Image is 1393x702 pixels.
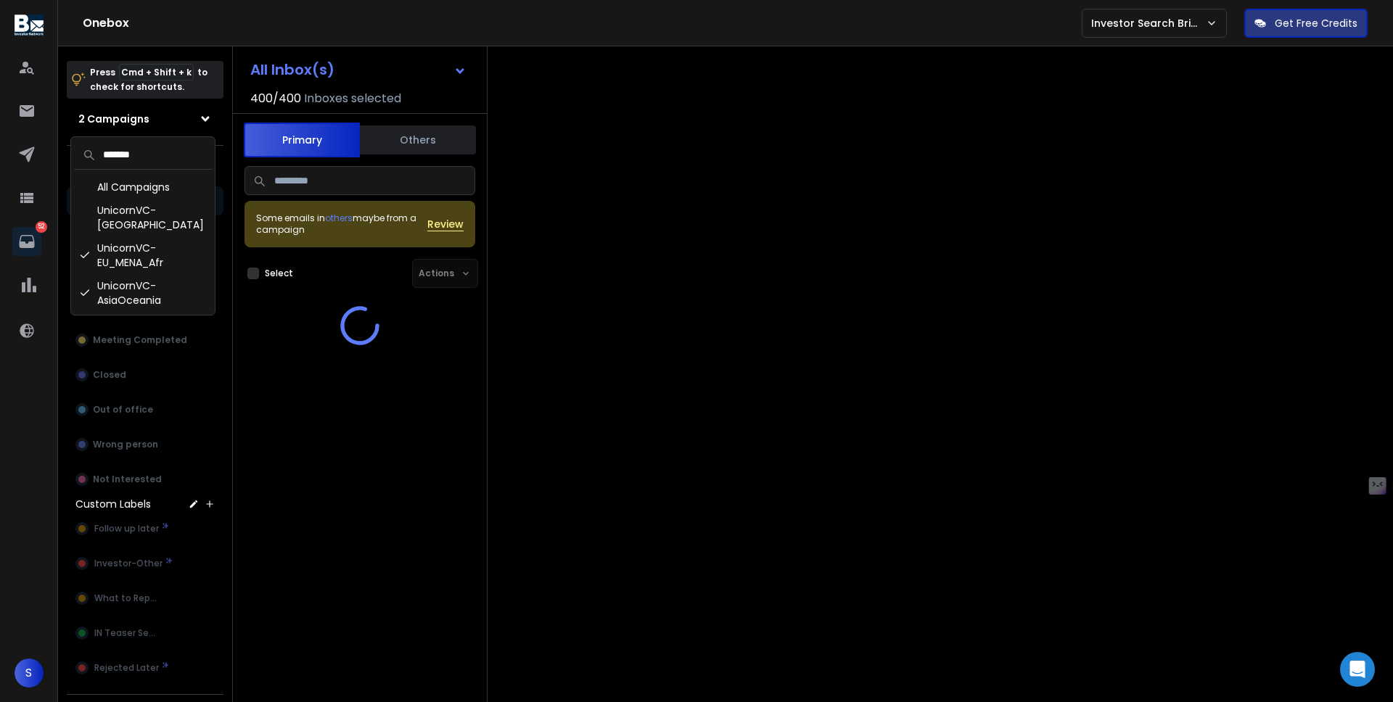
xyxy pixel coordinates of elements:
button: Primary [244,123,360,157]
p: 52 [36,221,47,233]
img: logo [15,15,44,36]
p: Get Free Credits [1275,16,1357,30]
p: Press to check for shortcuts. [90,65,207,94]
h1: All Inbox(s) [250,62,334,77]
label: Select [265,268,293,279]
div: UnicornVC-AsiaOceania [74,274,212,312]
span: S [15,658,44,687]
div: UnicornVC-EU_MENA_Afr [74,236,212,274]
span: others [325,212,353,224]
h3: Inboxes selected [304,90,401,107]
span: 400 / 400 [250,90,301,107]
p: Investor Search Brillwood [1091,16,1206,30]
h3: Custom Labels [75,497,151,511]
div: UnicornVC-[GEOGRAPHIC_DATA] [74,199,212,236]
div: All Campaigns [74,175,212,199]
h1: Onebox [83,15,1082,32]
div: Some emails in maybe from a campaign [256,212,427,236]
button: Others [360,124,476,156]
div: Open Intercom Messenger [1340,652,1375,687]
span: Cmd + Shift + k [119,64,194,80]
span: Review [427,217,464,231]
h1: 2 Campaigns [78,112,149,126]
h3: Filters [67,157,223,178]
